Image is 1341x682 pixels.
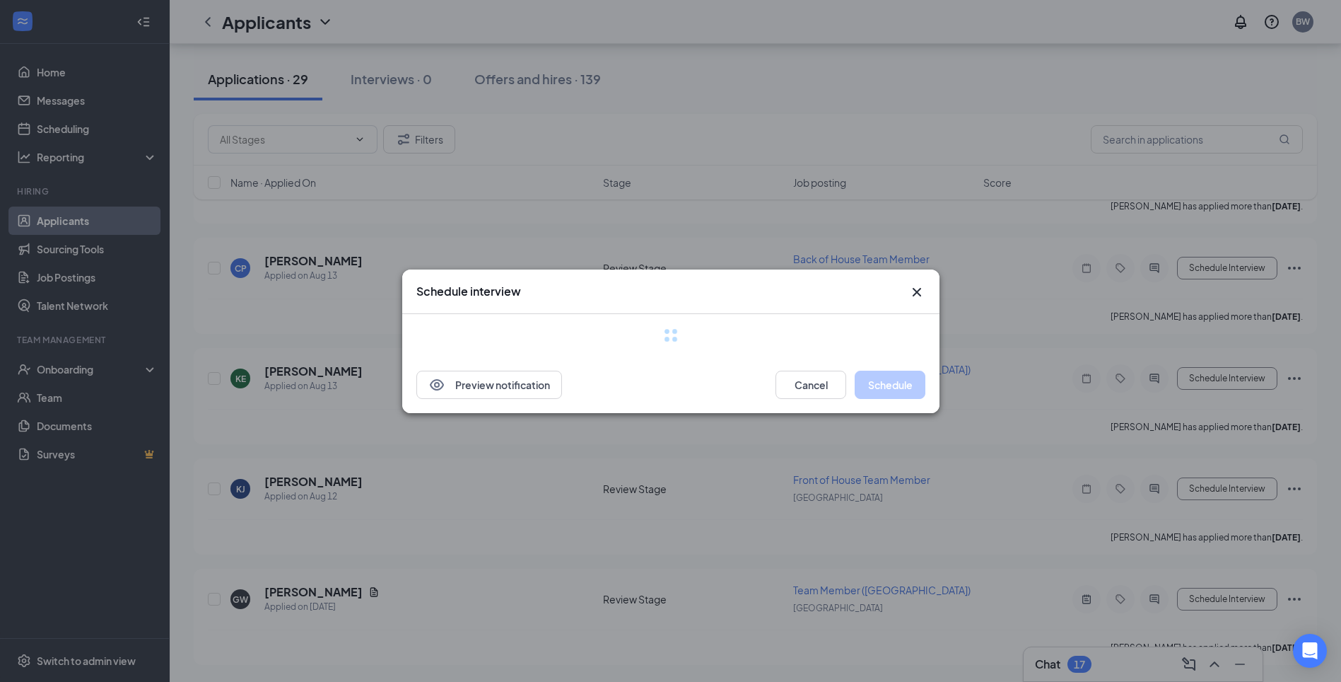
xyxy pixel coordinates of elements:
[908,284,925,301] button: Close
[908,284,925,301] svg: Cross
[428,376,445,393] svg: Eye
[775,371,846,399] button: Cancel
[416,371,562,399] button: EyePreview notification
[1293,634,1327,668] div: Open Intercom Messenger
[855,371,925,399] button: Schedule
[416,284,521,299] h3: Schedule interview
